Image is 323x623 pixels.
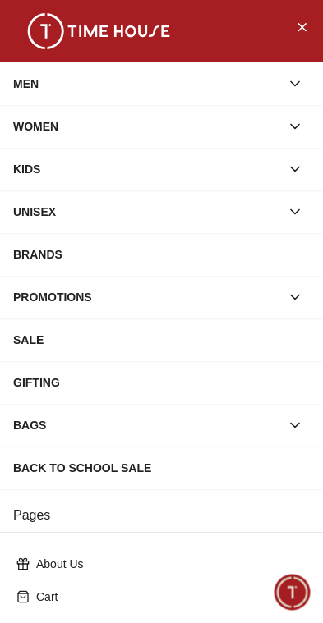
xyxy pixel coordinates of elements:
[13,240,310,269] div: BRANDS
[36,556,300,572] p: About Us
[13,368,310,397] div: GIFTING
[13,410,280,440] div: BAGS
[13,69,280,98] div: MEN
[275,575,311,611] div: Chat Widget
[16,13,181,49] img: ...
[13,154,280,184] div: KIDS
[13,325,310,355] div: SALE
[36,589,300,605] p: Cart
[288,13,315,39] button: Close Menu
[13,453,310,483] div: Back To School Sale
[13,282,280,312] div: PROMOTIONS
[13,112,280,141] div: WOMEN
[13,197,280,227] div: UNISEX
